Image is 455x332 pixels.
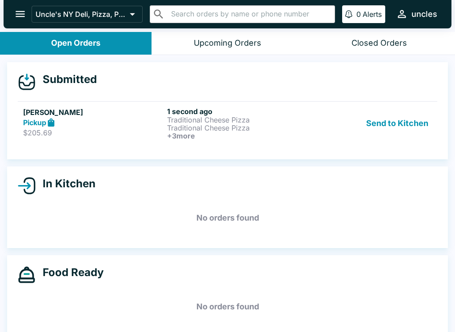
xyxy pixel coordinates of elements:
[167,124,307,132] p: Traditional Cheese Pizza
[363,107,432,140] button: Send to Kitchen
[23,118,46,127] strong: Pickup
[18,101,437,145] a: [PERSON_NAME]Pickup$205.691 second agoTraditional Cheese PizzaTraditional Cheese Pizza+3moreSend ...
[32,6,143,23] button: Uncle's NY Deli, Pizza, Pasta & Subs
[363,10,382,19] p: Alerts
[18,202,437,234] h5: No orders found
[411,9,437,20] div: uncles
[194,38,261,48] div: Upcoming Orders
[36,177,96,190] h4: In Kitchen
[356,10,361,19] p: 0
[168,8,331,20] input: Search orders by name or phone number
[18,291,437,323] h5: No orders found
[36,10,126,19] p: Uncle's NY Deli, Pizza, Pasta & Subs
[167,116,307,124] p: Traditional Cheese Pizza
[23,107,164,118] h5: [PERSON_NAME]
[9,3,32,25] button: open drawer
[167,132,307,140] h6: + 3 more
[351,38,407,48] div: Closed Orders
[167,107,307,116] h6: 1 second ago
[36,266,104,279] h4: Food Ready
[23,128,164,137] p: $205.69
[36,73,97,86] h4: Submitted
[51,38,100,48] div: Open Orders
[392,4,441,24] button: uncles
